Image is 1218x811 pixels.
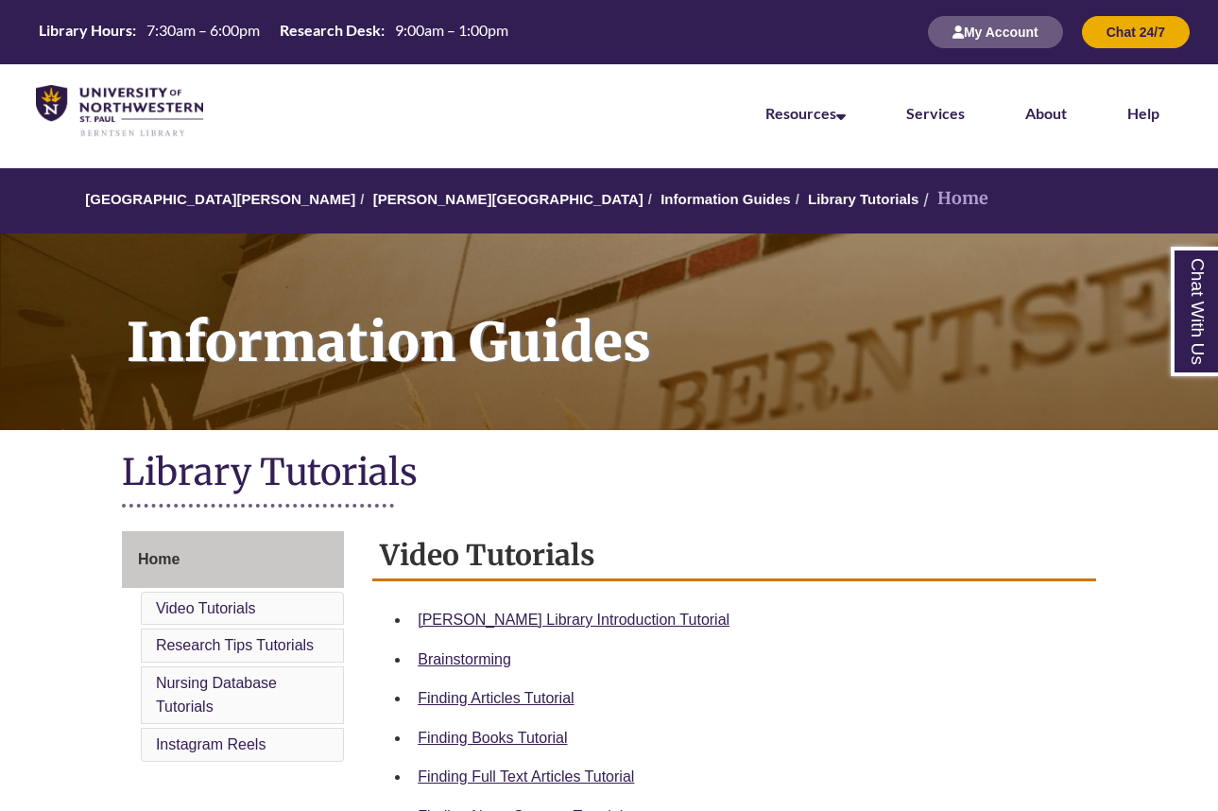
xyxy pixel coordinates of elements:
a: About [1025,104,1067,122]
a: My Account [928,24,1063,40]
span: 9:00am – 1:00pm [395,21,508,39]
a: [PERSON_NAME][GEOGRAPHIC_DATA] [373,191,643,207]
a: Resources [765,104,846,122]
a: Help [1127,104,1159,122]
span: Home [138,551,180,567]
a: [PERSON_NAME] Library Introduction Tutorial [418,612,729,628]
a: Finding Articles Tutorial [418,690,574,706]
button: My Account [928,16,1063,48]
th: Library Hours: [31,20,139,41]
a: Chat 24/7 [1082,24,1190,40]
h1: Library Tutorials [122,449,1096,499]
a: Hours Today [31,20,516,45]
a: Nursing Database Tutorials [156,675,277,716]
a: Instagram Reels [156,736,266,752]
a: Finding Full Text Articles Tutorial [418,768,634,785]
a: Information Guides [660,191,791,207]
a: Brainstorming [418,651,511,667]
a: Library Tutorials [808,191,918,207]
img: UNWSP Library Logo [36,85,203,138]
a: Video Tutorials [156,600,256,616]
th: Research Desk: [272,20,387,41]
h2: Video Tutorials [372,531,1096,581]
button: Chat 24/7 [1082,16,1190,48]
table: Hours Today [31,20,516,43]
span: 7:30am – 6:00pm [146,21,260,39]
a: Finding Books Tutorial [418,730,567,746]
a: Research Tips Tutorials [156,637,314,653]
li: Home [918,185,988,213]
a: Services [906,104,965,122]
a: [GEOGRAPHIC_DATA][PERSON_NAME] [85,191,355,207]
h1: Information Guides [106,233,1218,405]
div: Guide Page Menu [122,531,344,766]
a: Home [122,531,344,588]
